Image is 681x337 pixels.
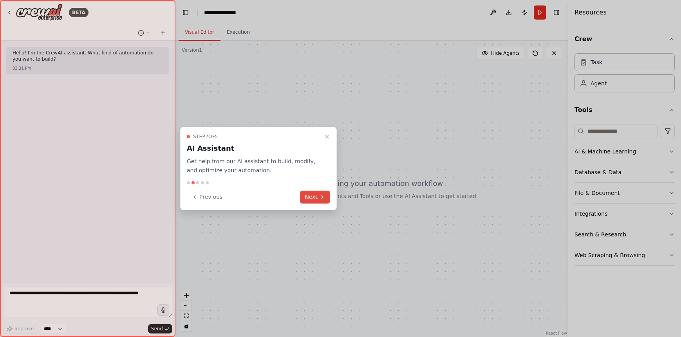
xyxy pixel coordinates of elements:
button: Hide left sidebar [180,7,191,18]
p: Get help from our AI assistant to build, modify, and optimize your automation. [187,157,321,175]
button: Next [300,191,330,204]
button: Previous [187,191,227,204]
h3: AI Assistant [187,143,321,154]
button: Close walkthrough [322,132,332,141]
span: Step 2 of 5 [193,133,218,140]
